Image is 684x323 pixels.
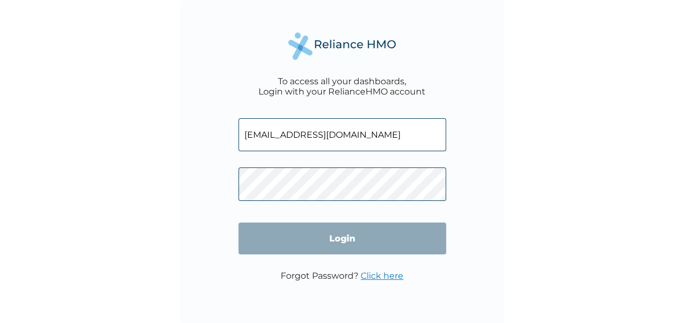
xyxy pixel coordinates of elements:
a: Click here [361,271,403,281]
input: Email address or HMO ID [238,118,446,151]
input: Login [238,223,446,254]
img: Reliance Health's Logo [288,32,396,60]
p: Forgot Password? [281,271,403,281]
div: To access all your dashboards, Login with your RelianceHMO account [258,76,426,97]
